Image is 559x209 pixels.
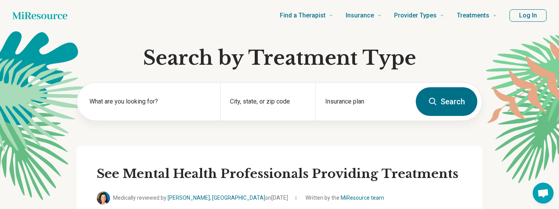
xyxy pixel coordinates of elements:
[113,194,288,202] span: Medically reviewed by
[89,97,211,106] label: What are you looking for?
[280,10,326,21] span: Find a Therapist
[97,166,462,182] h2: See Mental Health Professionals Providing Treatments
[457,10,489,21] span: Treatments
[12,8,67,23] a: Home page
[305,194,384,202] span: Written by the
[341,195,384,201] a: MiResource team
[394,10,437,21] span: Provider Types
[77,47,482,70] h1: Search by Treatment Type
[265,195,288,201] span: on [DATE]
[346,10,374,21] span: Insurance
[168,195,265,201] a: [PERSON_NAME], [GEOGRAPHIC_DATA]
[416,87,477,116] button: Search
[533,183,554,204] div: Open chat
[509,9,547,22] button: Log In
